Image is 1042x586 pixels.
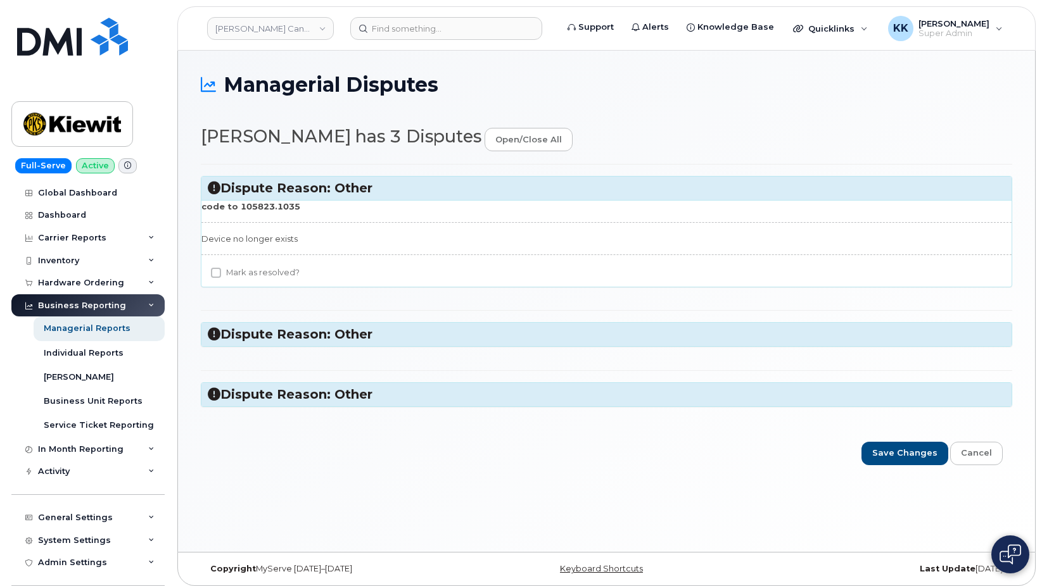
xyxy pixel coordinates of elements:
input: Mark as resolved? [211,268,221,278]
img: Open chat [1000,544,1021,564]
h1: Managerial Disputes [201,73,1012,96]
h3: Dispute Reason: Other [208,326,1005,343]
div: Device no longer exists [201,200,1012,287]
a: open/close all [485,128,573,151]
a: Cancel [950,442,1003,465]
strong: Copyright [210,564,256,573]
h3: Dispute Reason: Other [208,386,1005,403]
a: Keyboard Shortcuts [560,564,643,573]
strong: Last Update [920,564,975,573]
div: [DATE] [742,564,1012,574]
h2: [PERSON_NAME] has 3 Disputes [201,127,1012,151]
h3: Dispute Reason: Other [208,180,1005,197]
div: MyServe [DATE]–[DATE] [201,564,471,574]
label: Mark as resolved? [211,265,300,280]
input: Save Changes [861,442,948,465]
strong: code to 105823.1035 [201,201,300,211]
